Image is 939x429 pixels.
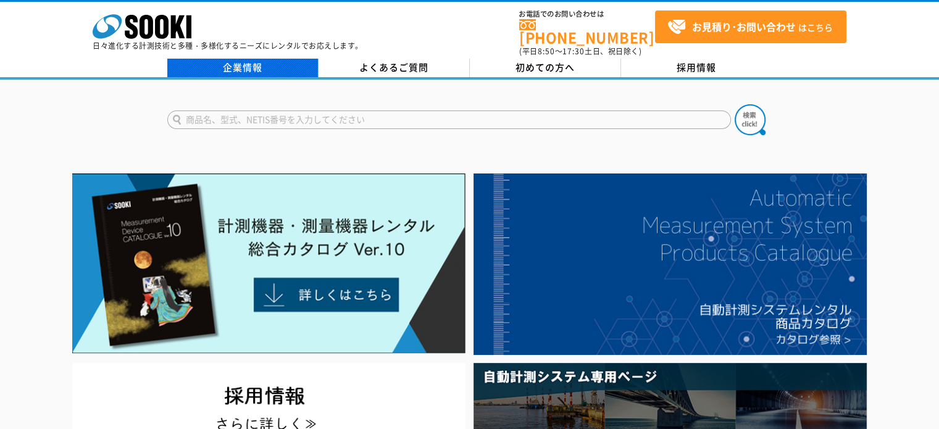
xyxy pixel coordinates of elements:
[667,18,833,36] span: はこちら
[655,10,846,43] a: お見積り･お問い合わせはこちら
[692,19,796,34] strong: お見積り･お問い合わせ
[519,46,641,57] span: (平日 ～ 土日、祝日除く)
[519,19,655,44] a: [PHONE_NUMBER]
[474,173,867,355] img: 自動計測システムカタログ
[621,59,772,77] a: 採用情報
[538,46,555,57] span: 8:50
[735,104,766,135] img: btn_search.png
[470,59,621,77] a: 初めての方へ
[72,173,465,354] img: Catalog Ver10
[562,46,585,57] span: 17:30
[93,42,363,49] p: 日々進化する計測技術と多種・多様化するニーズにレンタルでお応えします。
[167,110,731,129] input: 商品名、型式、NETIS番号を入力してください
[519,10,655,18] span: お電話でのお問い合わせは
[167,59,319,77] a: 企業情報
[319,59,470,77] a: よくあるご質問
[515,60,575,74] span: 初めての方へ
